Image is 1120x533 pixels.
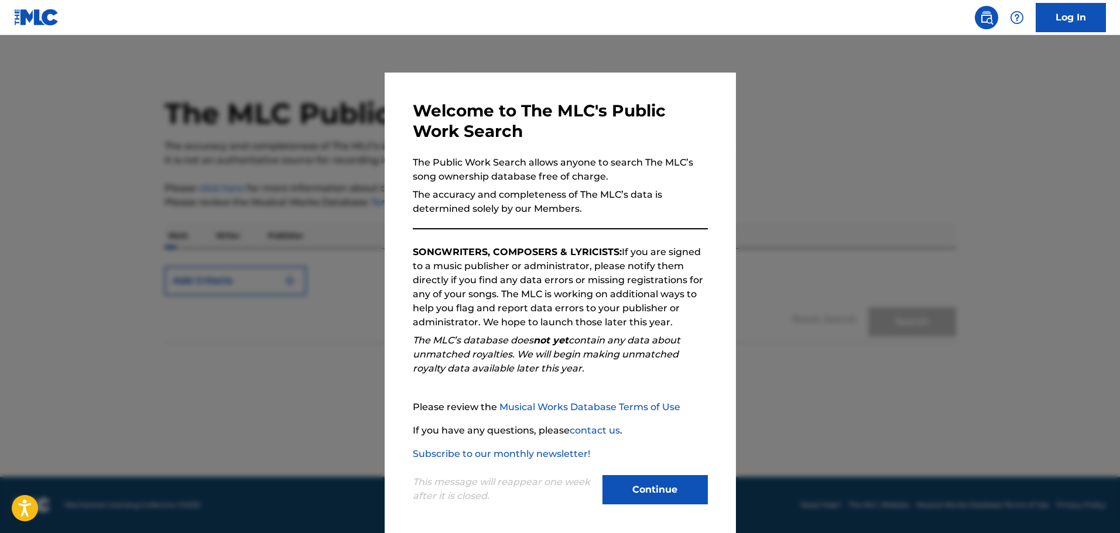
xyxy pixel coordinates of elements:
p: If you are signed to a music publisher or administrator, please notify them directly if you find ... [413,245,708,329]
p: Please review the [413,400,708,414]
a: Log In [1036,3,1106,32]
h3: Welcome to The MLC's Public Work Search [413,101,708,142]
a: contact us [570,425,620,436]
a: Public Search [975,6,998,29]
img: search [979,11,994,25]
img: MLC Logo [14,9,59,26]
button: Continue [602,475,708,504]
p: The accuracy and completeness of The MLC’s data is determined solely by our Members. [413,188,708,216]
a: Subscribe to our monthly newsletter! [413,448,590,459]
p: This message will reappear one week after it is closed. [413,475,595,503]
div: Help [1005,6,1029,29]
p: The Public Work Search allows anyone to search The MLC’s song ownership database free of charge. [413,156,708,184]
a: Musical Works Database Terms of Use [499,401,680,412]
em: The MLC’s database does contain any data about unmatched royalties. We will begin making unmatche... [413,335,680,374]
strong: SONGWRITERS, COMPOSERS & LYRICISTS: [413,246,622,257]
p: If you have any questions, please . [413,424,708,438]
strong: not yet [533,335,568,346]
img: help [1010,11,1024,25]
